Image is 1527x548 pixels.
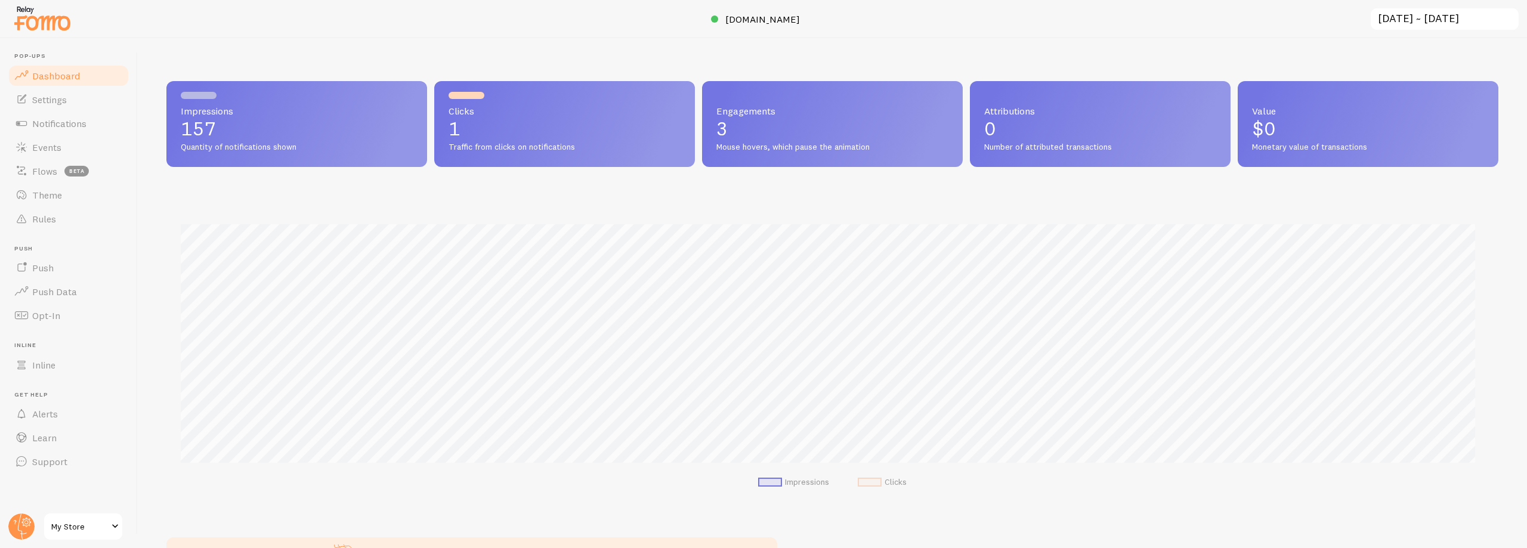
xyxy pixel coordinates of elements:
[7,135,130,159] a: Events
[32,213,56,225] span: Rules
[32,408,58,420] span: Alerts
[32,94,67,106] span: Settings
[64,166,89,177] span: beta
[984,142,1216,153] span: Number of attributed transactions
[14,245,130,253] span: Push
[7,159,130,183] a: Flows beta
[32,456,67,467] span: Support
[1252,106,1484,116] span: Value
[449,119,681,138] p: 1
[7,256,130,280] a: Push
[32,189,62,201] span: Theme
[13,3,72,33] img: fomo-relay-logo-orange.svg
[32,70,80,82] span: Dashboard
[14,52,130,60] span: Pop-ups
[7,353,130,377] a: Inline
[7,402,130,426] a: Alerts
[14,391,130,399] span: Get Help
[7,64,130,88] a: Dashboard
[7,112,130,135] a: Notifications
[43,512,123,541] a: My Store
[14,342,130,349] span: Inline
[32,286,77,298] span: Push Data
[984,106,1216,116] span: Attributions
[716,106,948,116] span: Engagements
[7,183,130,207] a: Theme
[7,426,130,450] a: Learn
[32,117,86,129] span: Notifications
[181,142,413,153] span: Quantity of notifications shown
[7,207,130,231] a: Rules
[32,262,54,274] span: Push
[32,165,57,177] span: Flows
[7,304,130,327] a: Opt-In
[758,477,829,488] li: Impressions
[51,519,108,534] span: My Store
[7,280,130,304] a: Push Data
[32,141,61,153] span: Events
[984,119,1216,138] p: 0
[716,142,948,153] span: Mouse hovers, which pause the animation
[7,450,130,473] a: Support
[32,359,55,371] span: Inline
[858,477,907,488] li: Clicks
[449,142,681,153] span: Traffic from clicks on notifications
[716,119,948,138] p: 3
[1252,142,1484,153] span: Monetary value of transactions
[1252,117,1276,140] span: $0
[7,88,130,112] a: Settings
[32,309,60,321] span: Opt-In
[181,106,413,116] span: Impressions
[449,106,681,116] span: Clicks
[32,432,57,444] span: Learn
[181,119,413,138] p: 157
